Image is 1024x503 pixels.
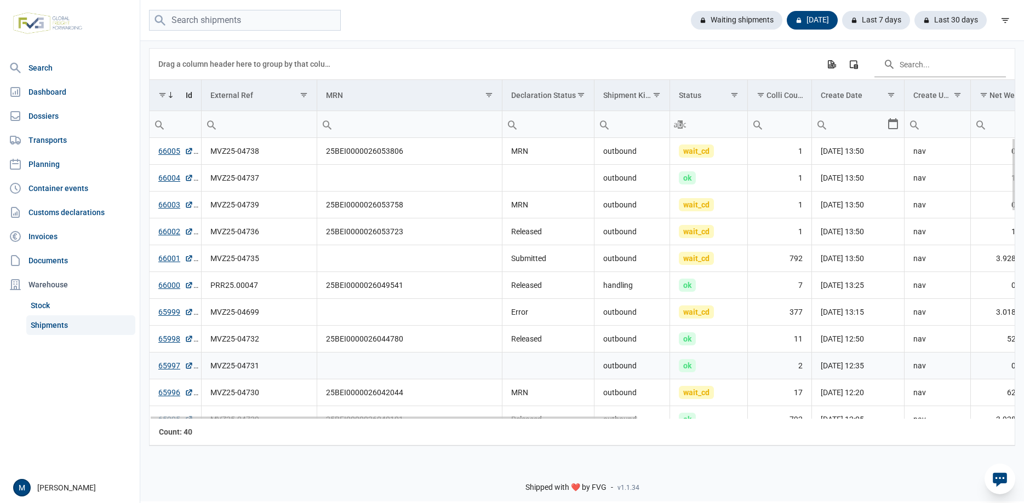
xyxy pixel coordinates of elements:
a: Shipments [26,315,135,335]
td: 25BEI0000026053806 [317,138,502,165]
div: Export all data to Excel [821,54,841,74]
input: Filter cell [202,111,317,137]
div: Status [679,91,701,100]
span: wait_cd [679,225,714,238]
div: Shipment Kind [603,91,651,100]
td: nav [904,299,970,326]
span: - [611,483,613,493]
a: 66005 [158,146,193,157]
td: MRN [502,379,594,406]
div: Colli Count [766,91,803,100]
span: [DATE] 13:50 [821,254,864,263]
span: [DATE] 12:50 [821,334,864,343]
a: Stock [26,296,135,315]
span: [DATE] 13:25 [821,281,864,290]
div: filter [996,10,1015,30]
a: Planning [4,153,135,175]
div: Search box [202,111,221,137]
td: MVZ25-04739 [201,192,317,218]
td: Released [502,326,594,352]
a: Customs declarations [4,201,135,223]
td: outbound [594,218,670,245]
input: Filter cell [748,111,811,137]
a: Dashboard [4,81,135,103]
td: MVZ25-04735 [201,245,317,272]
td: Released [502,406,594,433]
span: ok [679,359,696,372]
div: Create User [913,91,952,100]
td: MVZ25-04699 [201,299,317,326]
a: Container events [4,177,135,199]
span: Show filter options for column 'Id' [158,91,167,99]
td: Column Colli Count [747,80,811,111]
a: Invoices [4,226,135,247]
td: outbound [594,138,670,165]
td: outbound [594,352,670,379]
span: ok [679,413,696,426]
span: Show filter options for column 'Declaration Status' [577,91,585,99]
span: [DATE] 13:50 [821,200,864,209]
div: Id Count: 40 [158,426,192,437]
div: Search box [670,111,690,137]
input: Filter cell [150,111,201,137]
td: MVZ25-04738 [201,138,317,165]
td: Column MRN [317,80,502,111]
input: Filter cell [317,111,502,137]
span: Show filter options for column 'External Ref' [300,91,308,99]
a: Search [4,57,135,79]
td: Filter cell [594,111,670,138]
td: 377 [747,299,811,326]
td: 1 [747,192,811,218]
span: Show filter options for column 'Create Date' [887,91,895,99]
td: Filter cell [670,111,747,138]
a: Documents [4,250,135,271]
td: nav [904,379,970,406]
td: 1 [747,138,811,165]
td: outbound [594,245,670,272]
a: 66001 [158,253,193,264]
td: Released [502,272,594,299]
td: MRN [502,192,594,218]
span: Show filter options for column 'Status' [730,91,739,99]
td: outbound [594,165,670,192]
td: outbound [594,326,670,352]
span: Show filter options for column 'Shipment Kind' [653,91,661,99]
div: Search box [812,111,832,137]
div: Search box [317,111,337,137]
td: Column Shipment Kind [594,80,670,111]
span: wait_cd [679,252,714,265]
a: Dossiers [4,105,135,127]
div: Search box [594,111,614,137]
td: 11 [747,326,811,352]
td: Column Status [670,80,747,111]
div: Last 7 days [842,11,910,30]
input: Filter cell [812,111,886,137]
td: Error [502,299,594,326]
td: Filter cell [904,111,970,138]
td: 792 [747,245,811,272]
span: [DATE] 12:20 [821,388,864,397]
a: 66000 [158,280,193,291]
div: Last 30 days [914,11,987,30]
input: Filter cell [502,111,594,137]
td: Column Create User [904,80,970,111]
td: Filter cell [811,111,904,138]
td: 1 [747,165,811,192]
span: [DATE] 13:50 [821,147,864,155]
span: ok [679,171,696,184]
span: v1.1.34 [617,483,639,492]
td: handling [594,272,670,299]
td: 2 [747,352,811,379]
span: wait_cd [679,305,714,319]
td: MVZ25-04729 [201,406,317,433]
div: [DATE] [787,11,838,30]
img: FVG - Global freight forwarding [9,8,87,38]
td: Filter cell [747,111,811,138]
div: Data grid with 40 rows and 18 columns [150,49,1015,446]
div: M [13,479,31,496]
div: Search box [748,111,768,137]
span: [DATE] 12:35 [821,361,864,370]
